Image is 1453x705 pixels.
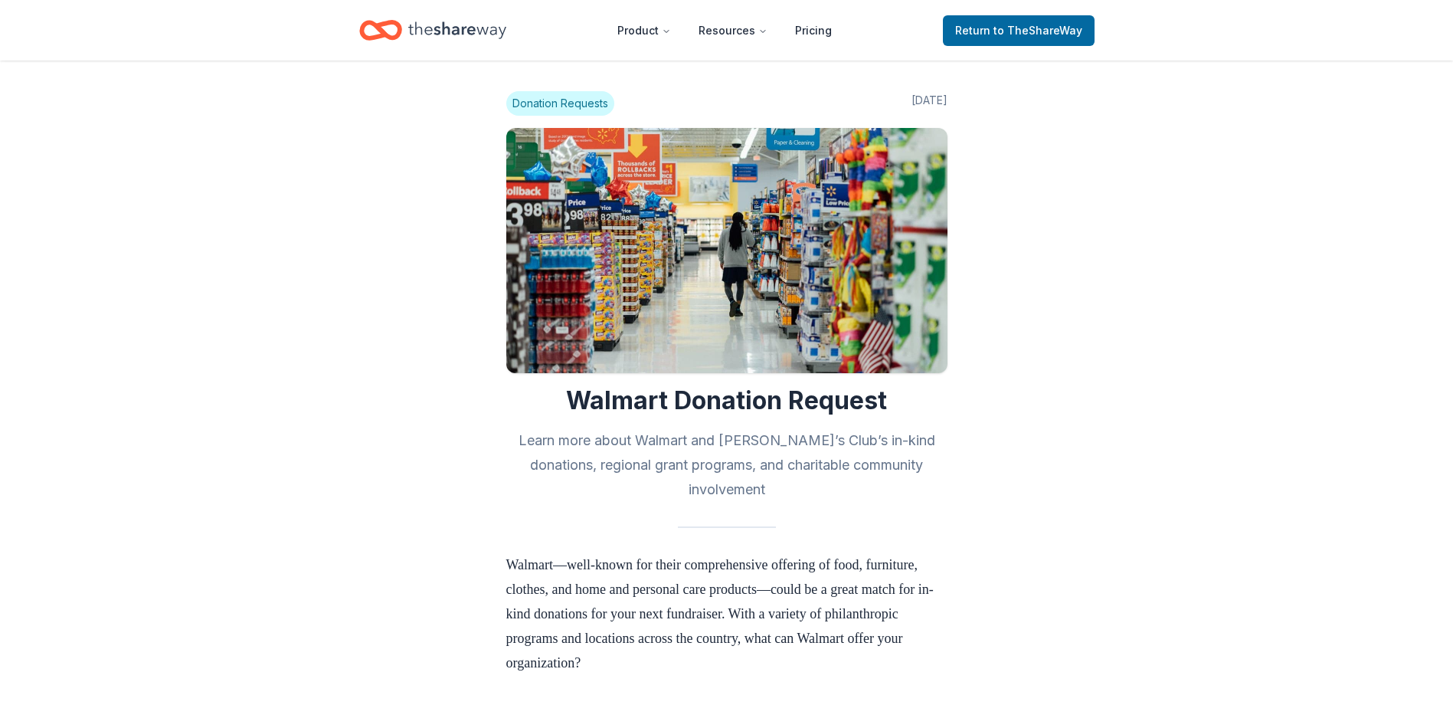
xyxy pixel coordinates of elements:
[686,15,780,46] button: Resources
[506,553,947,700] p: Walmart—well-known for their comprehensive offering of food, furniture, clothes, and home and per...
[783,15,844,46] a: Pricing
[506,91,614,116] span: Donation Requests
[506,428,947,502] h2: Learn more about Walmart and [PERSON_NAME]’s Club’s in-kind donations, regional grant programs, a...
[359,12,506,48] a: Home
[911,91,947,116] span: [DATE]
[605,12,844,48] nav: Main
[506,128,947,373] img: Image for Walmart Donation Request
[955,21,1082,40] span: Return
[943,15,1095,46] a: Returnto TheShareWay
[506,385,947,416] h1: Walmart Donation Request
[993,24,1082,37] span: to TheShareWay
[605,15,683,46] button: Product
